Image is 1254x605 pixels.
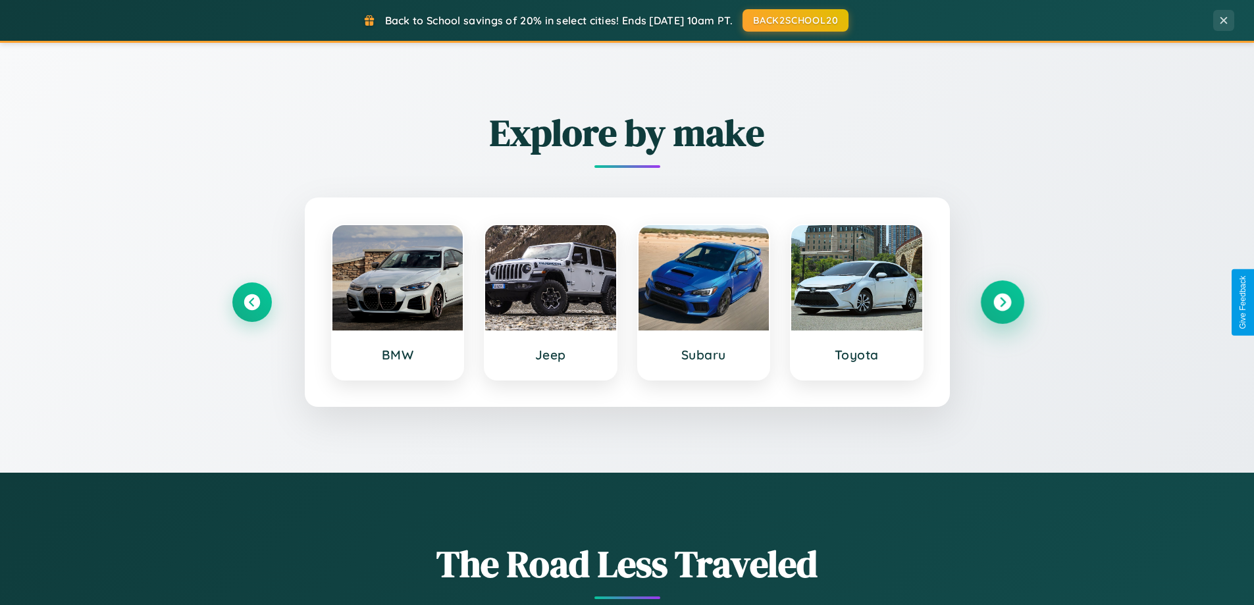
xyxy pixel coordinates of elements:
[804,347,909,363] h3: Toyota
[346,347,450,363] h3: BMW
[385,14,733,27] span: Back to School savings of 20% in select cities! Ends [DATE] 10am PT.
[652,347,756,363] h3: Subaru
[498,347,603,363] h3: Jeep
[232,539,1022,589] h1: The Road Less Traveled
[1238,276,1247,329] div: Give Feedback
[232,107,1022,158] h2: Explore by make
[743,9,849,32] button: BACK2SCHOOL20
